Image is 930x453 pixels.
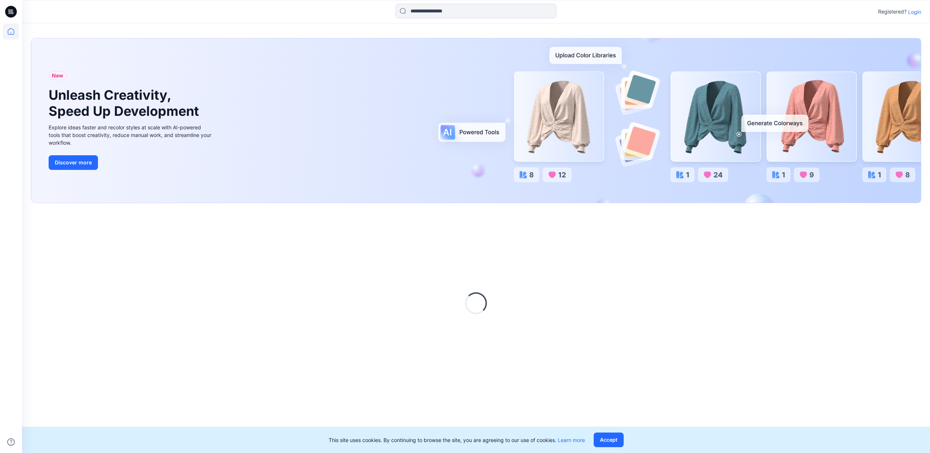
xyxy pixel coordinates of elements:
[878,7,907,16] p: Registered?
[329,436,585,444] p: This site uses cookies. By continuing to browse the site, you are agreeing to our use of cookies.
[49,155,98,170] button: Discover more
[52,71,63,80] span: New
[908,8,921,16] p: Login
[558,437,585,443] a: Learn more
[49,123,213,146] div: Explore ideas faster and recolor styles at scale with AI-powered tools that boost creativity, red...
[49,87,202,119] h1: Unleash Creativity, Speed Up Development
[49,155,213,170] a: Discover more
[594,433,624,447] button: Accept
